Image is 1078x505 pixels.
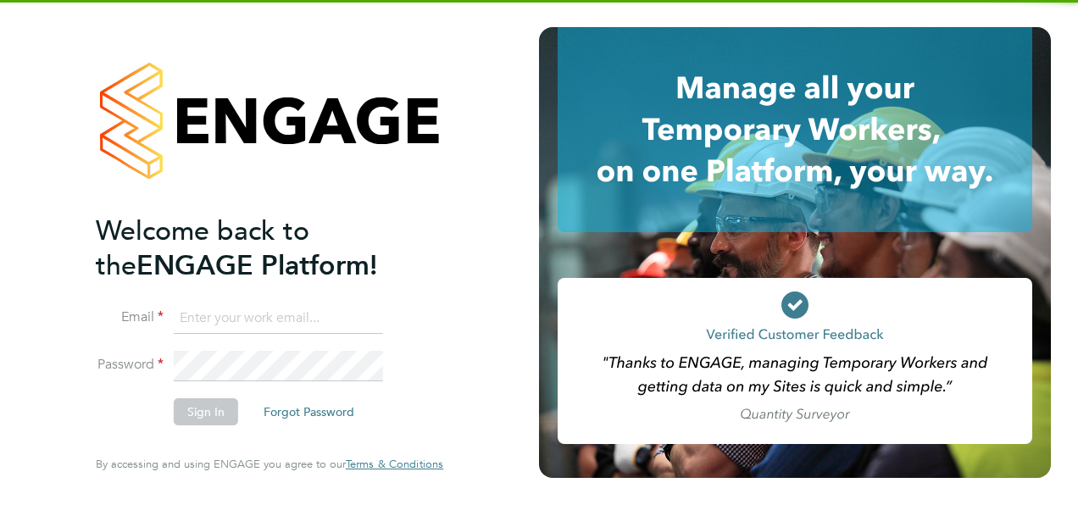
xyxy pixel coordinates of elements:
[250,398,368,425] button: Forgot Password
[96,214,309,282] span: Welcome back to the
[174,398,238,425] button: Sign In
[174,303,383,334] input: Enter your work email...
[96,356,164,374] label: Password
[96,457,443,471] span: By accessing and using ENGAGE you agree to our
[96,308,164,326] label: Email
[346,458,443,471] a: Terms & Conditions
[346,457,443,471] span: Terms & Conditions
[96,214,426,283] h2: ENGAGE Platform!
